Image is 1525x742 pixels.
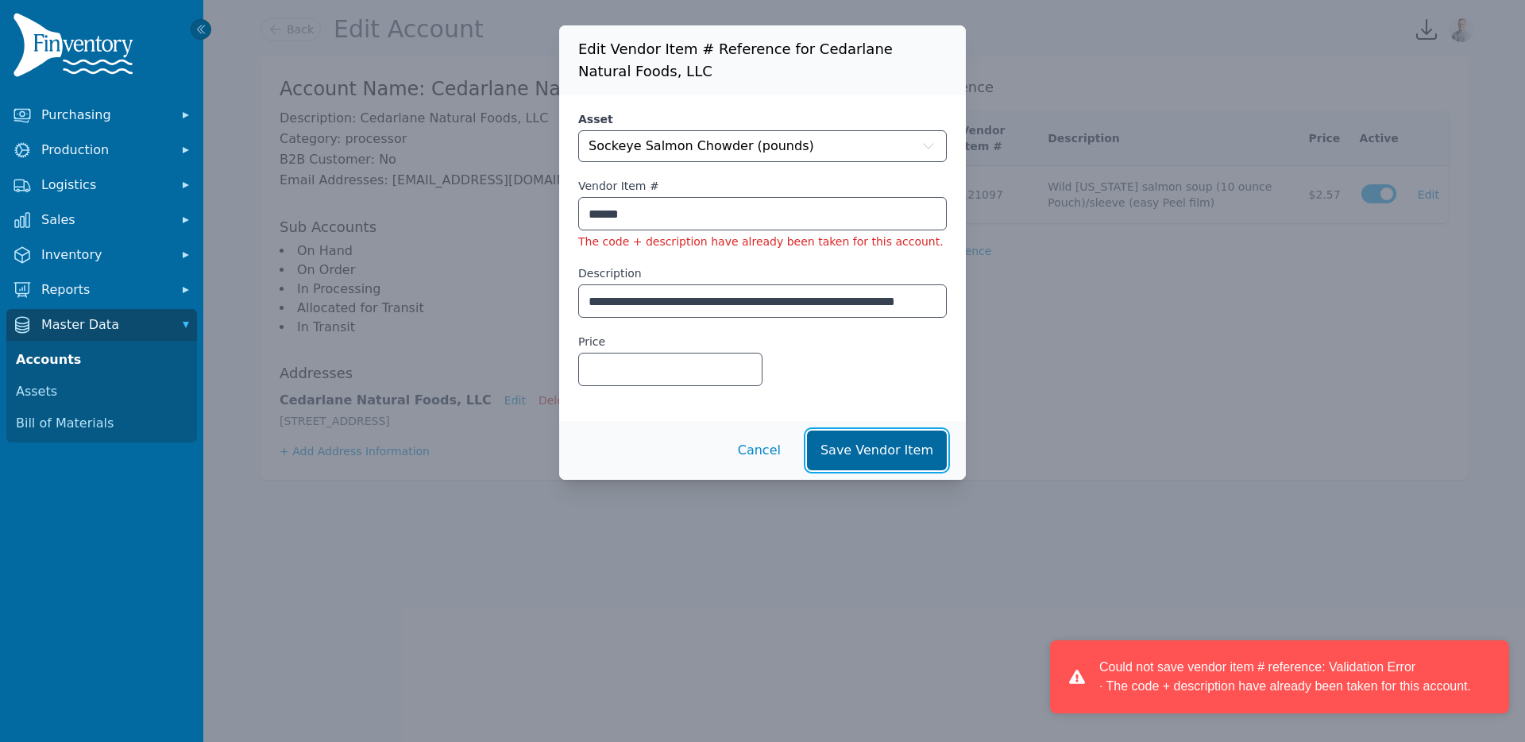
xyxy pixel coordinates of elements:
[578,111,947,127] label: Asset
[724,431,794,470] button: Cancel
[589,137,814,156] span: Sockeye Salmon Chowder (pounds)
[578,265,642,281] label: Description
[807,431,947,470] button: Save Vendor Item
[578,234,947,249] li: The code + description have already been taken for this account.
[578,178,659,194] label: Vendor Item #
[578,334,605,350] label: Price
[559,25,966,95] h3: Edit Vendor Item # Reference for Cedarlane Natural Foods, LLC
[578,130,947,162] button: Sockeye Salmon Chowder (pounds)
[1099,658,1471,696] div: Could not save vendor item # reference: Validation Error · The code + description have already be...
